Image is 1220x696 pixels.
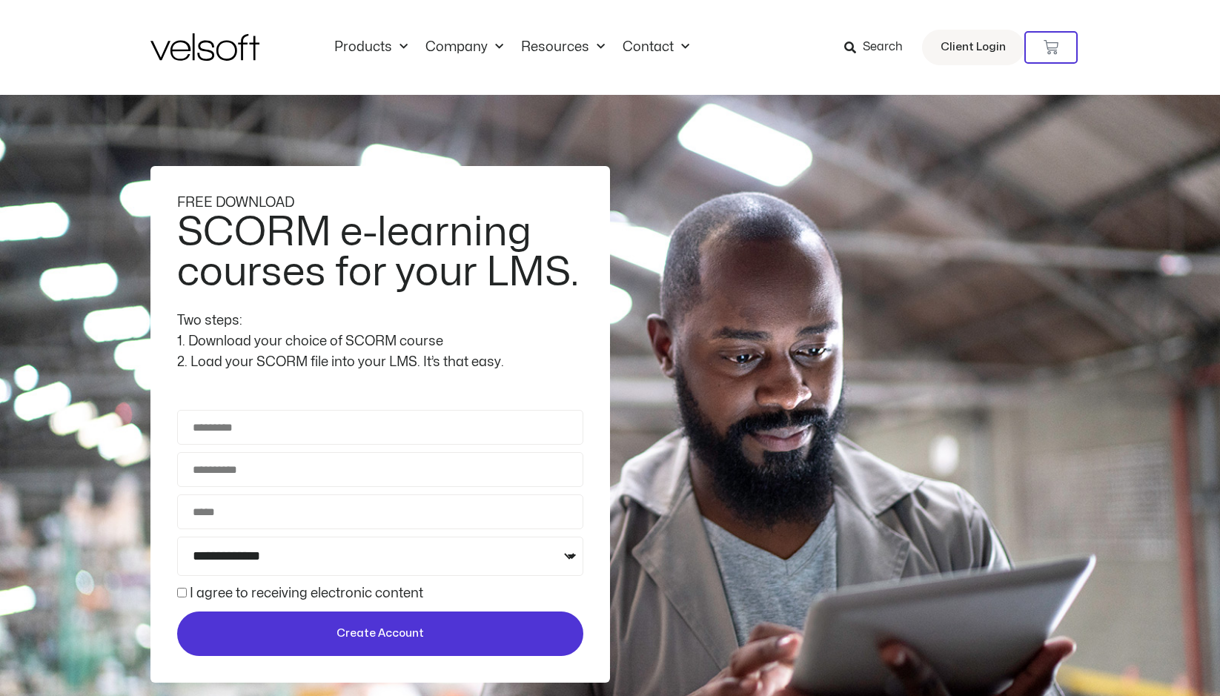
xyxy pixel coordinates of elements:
span: Search [863,38,903,57]
a: ProductsMenu Toggle [325,39,417,56]
span: Create Account [337,625,424,643]
a: CompanyMenu Toggle [417,39,512,56]
span: Client Login [941,38,1006,57]
a: ContactMenu Toggle [614,39,698,56]
h2: SCORM e-learning courses for your LMS. [177,213,580,293]
label: I agree to receiving electronic content [190,587,423,600]
a: Client Login [922,30,1024,65]
div: FREE DOWNLOAD [177,193,583,213]
div: Two steps: [177,311,583,331]
nav: Menu [325,39,698,56]
div: 1. Download your choice of SCORM course [177,331,583,352]
button: Create Account [177,612,583,656]
img: Velsoft Training Materials [150,33,259,61]
div: 2. Load your SCORM file into your LMS. It’s that easy. [177,352,583,373]
a: ResourcesMenu Toggle [512,39,614,56]
a: Search [844,35,913,60]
